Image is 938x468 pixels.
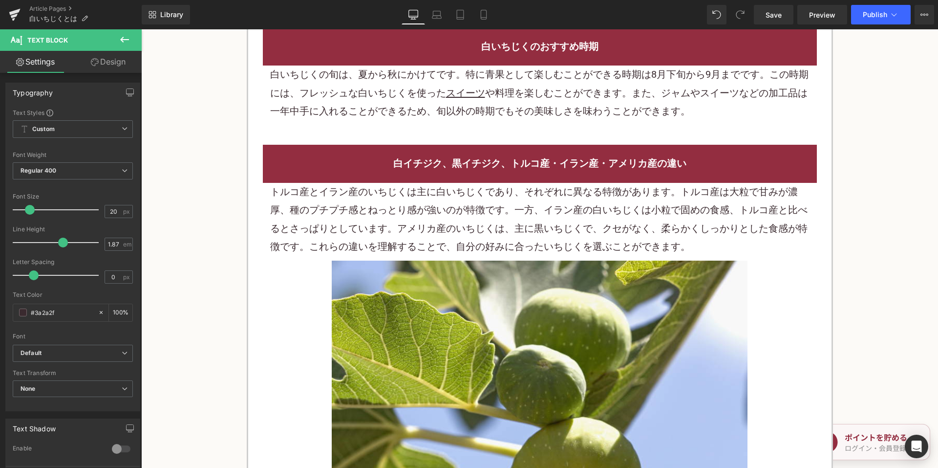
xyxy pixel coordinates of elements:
span: px [123,208,131,215]
span: 白いちじくとは [29,15,77,22]
div: Font [13,333,133,340]
input: Color [31,307,93,318]
span: Publish [863,11,887,19]
div: Font Weight [13,152,133,158]
h2: 白いちじくのおすすめ時期 [129,8,668,26]
div: % [109,304,132,321]
a: Design [73,51,144,73]
a: スイーツ [559,58,598,69]
div: Typography [13,83,53,97]
a: Tablet [448,5,472,24]
div: Open Intercom Messenger [905,435,928,458]
a: Laptop [425,5,448,24]
div: Text Styles [13,109,133,116]
p: 白いちじくの旬は、夏から秋にかけてです。特に青果として楽しむことができる時期は8月下旬から9月までです。この時期には、フレッシュな白いちじくを使った や料理を楽しむことができます。また、 や な... [129,36,668,91]
div: Letter Spacing [13,259,133,266]
a: New Library [142,5,190,24]
div: Line Height [13,226,133,233]
div: Text Shadow [13,419,56,433]
i: Default [21,349,42,357]
span: Preview [809,10,835,20]
a: Mobile [472,5,495,24]
b: Regular 400 [21,167,57,174]
b: None [21,385,36,392]
div: Enable [13,445,102,455]
a: Desktop [402,5,425,24]
span: Save [766,10,782,20]
div: Text Transform [13,370,133,377]
div: Font Size [13,193,133,200]
span: Library [160,10,183,19]
button: More [915,5,934,24]
button: Publish [851,5,911,24]
span: Text Block [27,36,68,44]
b: Custom [32,125,55,134]
a: Preview [797,5,847,24]
span: em [123,241,131,247]
a: ジャム [520,58,549,69]
p: トルコ産とイラン産のいちじくは主に白いちじくであり、それぞれに異なる特徴があります。トルコ産は大粒で甘みが濃厚、種のプチプチ感とねっとり感が強いのが特徴です。一方、イラン産の白いちじくは小粒で固... [129,154,668,227]
span: px [123,274,131,280]
button: Redo [730,5,750,24]
a: スイーツ [305,58,344,69]
a: Article Pages [29,5,142,13]
h2: 白イチジク、黒イチジク、トルコ産・イラン産・アメリカ産の違い [129,125,668,143]
button: Undo [707,5,726,24]
div: Text Color [13,291,133,298]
